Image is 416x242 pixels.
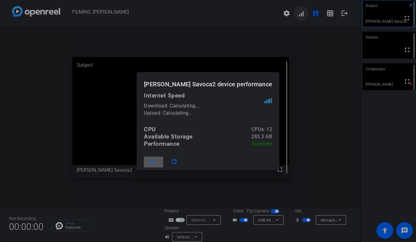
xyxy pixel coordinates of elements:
[137,72,279,92] h1: [PERSON_NAME] Savoca2 device performance
[251,133,272,140] div: 283.3 GB
[144,110,265,117] div: Upload: Calculating...
[144,126,156,133] div: CPU
[144,92,272,99] div: Internet Speed
[144,133,193,140] div: Available Storage
[144,102,265,110] div: Download: Calculating...
[252,140,272,148] div: Excellent
[149,158,156,166] mat-icon: close
[144,140,180,148] div: Performance
[171,158,178,166] mat-icon: refresh
[252,126,272,133] div: CPUs: 12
